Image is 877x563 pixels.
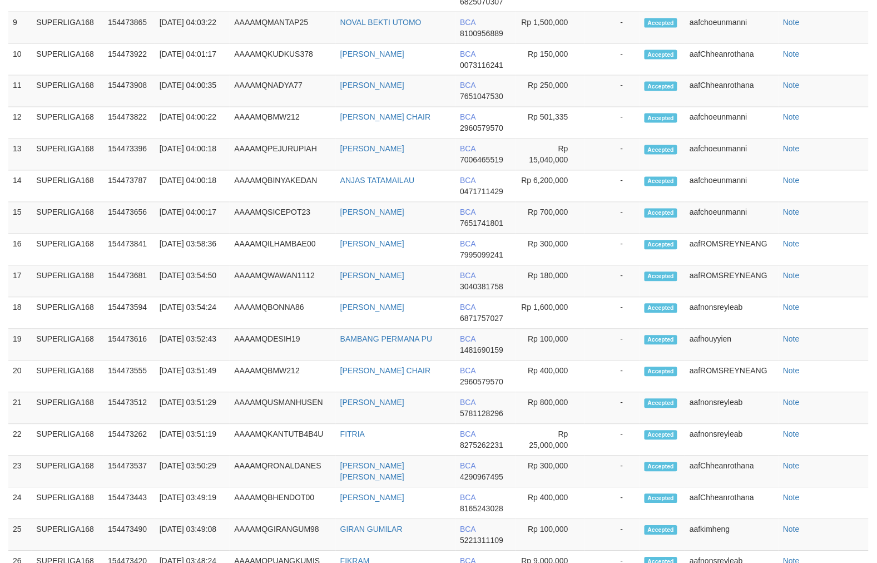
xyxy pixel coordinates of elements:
[340,335,433,344] a: BAMBANG PERMANA PU
[585,298,640,329] td: -
[230,203,335,234] td: AAAAMQSICEPOT23
[155,424,230,456] td: [DATE] 03:51:19
[645,209,678,218] span: Accepted
[516,424,585,456] td: Rp 25,000,000
[460,251,503,260] span: 7995099241
[783,145,800,154] a: Note
[645,177,678,186] span: Accepted
[340,462,404,482] a: [PERSON_NAME] [PERSON_NAME]
[230,424,335,456] td: AAAAMQKANTUTB4B4U
[783,208,800,217] a: Note
[685,44,779,76] td: aafChheanrothana
[155,107,230,139] td: [DATE] 04:00:22
[32,488,103,520] td: SUPERLIGA168
[230,456,335,488] td: AAAAMQRONALDANES
[645,18,678,28] span: Accepted
[8,329,32,361] td: 19
[516,12,585,44] td: Rp 1,500,000
[516,107,585,139] td: Rp 501,335
[8,393,32,424] td: 21
[155,361,230,393] td: [DATE] 03:51:49
[230,171,335,203] td: AAAAMQBINYAKEDAN
[155,12,230,44] td: [DATE] 04:03:22
[645,494,678,503] span: Accepted
[516,203,585,234] td: Rp 700,000
[32,107,103,139] td: SUPERLIGA168
[460,208,475,217] span: BCA
[460,50,475,58] span: BCA
[103,44,155,76] td: 154473922
[103,234,155,266] td: 154473841
[460,378,503,387] span: 2960579570
[783,271,800,280] a: Note
[685,298,779,329] td: aafnonsreyleab
[460,61,503,70] span: 0073116241
[783,303,800,312] a: Note
[783,430,800,439] a: Note
[32,76,103,107] td: SUPERLIGA168
[155,456,230,488] td: [DATE] 03:50:29
[460,493,475,502] span: BCA
[32,361,103,393] td: SUPERLIGA168
[8,266,32,298] td: 17
[8,171,32,203] td: 14
[230,393,335,424] td: AAAAMQUSMANHUSEN
[8,298,32,329] td: 18
[685,203,779,234] td: aafchoeunmanni
[230,520,335,551] td: AAAAMQGIRANGUM98
[340,18,422,27] a: NOVAL BEKTI UTOMO
[685,520,779,551] td: aafkimheng
[516,298,585,329] td: Rp 1,600,000
[460,18,475,27] span: BCA
[340,145,404,154] a: [PERSON_NAME]
[516,393,585,424] td: Rp 800,000
[103,424,155,456] td: 154473262
[783,462,800,471] a: Note
[103,107,155,139] td: 154473822
[340,398,404,407] a: [PERSON_NAME]
[340,493,404,502] a: [PERSON_NAME]
[460,505,503,513] span: 8165243028
[340,81,404,90] a: [PERSON_NAME]
[340,208,404,217] a: [PERSON_NAME]
[516,76,585,107] td: Rp 250,000
[460,219,503,228] span: 7651741801
[155,203,230,234] td: [DATE] 04:00:17
[8,12,32,44] td: 9
[32,329,103,361] td: SUPERLIGA168
[32,456,103,488] td: SUPERLIGA168
[685,488,779,520] td: aafChheanrothana
[460,536,503,545] span: 5221311109
[685,361,779,393] td: aafROMSREYNEANG
[230,329,335,361] td: AAAAMQDESIH19
[32,520,103,551] td: SUPERLIGA168
[155,44,230,76] td: [DATE] 04:01:17
[103,266,155,298] td: 154473681
[460,187,503,196] span: 0471711429
[32,203,103,234] td: SUPERLIGA168
[460,29,503,38] span: 8100956889
[585,393,640,424] td: -
[340,367,431,376] a: [PERSON_NAME] CHAIR
[645,145,678,155] span: Accepted
[645,240,678,250] span: Accepted
[645,367,678,377] span: Accepted
[685,12,779,44] td: aafchoeunmanni
[230,488,335,520] td: AAAAMQBHENDOT00
[685,171,779,203] td: aafchoeunmanni
[8,76,32,107] td: 11
[460,113,475,122] span: BCA
[516,234,585,266] td: Rp 300,000
[155,234,230,266] td: [DATE] 03:58:36
[460,335,475,344] span: BCA
[585,266,640,298] td: -
[585,171,640,203] td: -
[516,139,585,171] td: Rp 15,040,000
[783,81,800,90] a: Note
[230,298,335,329] td: AAAAMQBONNA86
[32,44,103,76] td: SUPERLIGA168
[230,266,335,298] td: AAAAMQWAWAN1112
[103,361,155,393] td: 154473555
[460,430,475,439] span: BCA
[340,525,403,534] a: GIRAN GUMILAR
